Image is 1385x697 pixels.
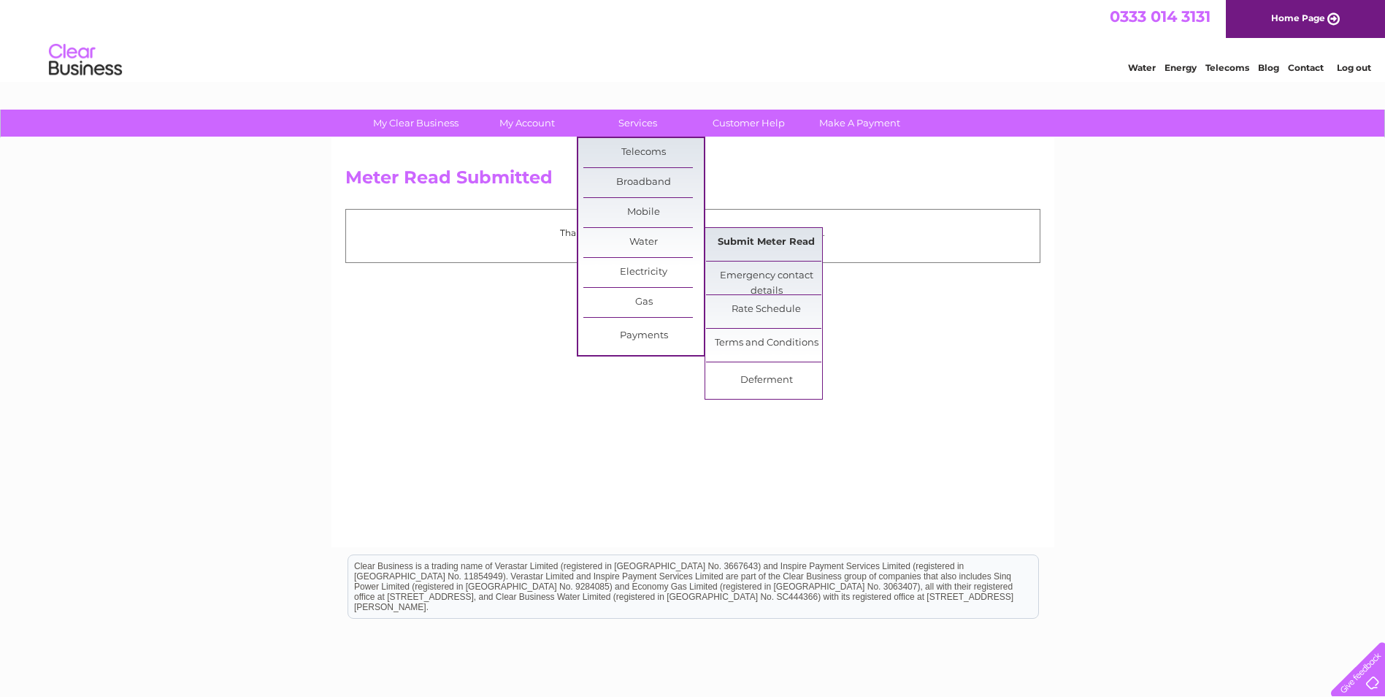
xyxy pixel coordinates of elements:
p: Thank you for your time, your meter read has been received. [353,226,1032,240]
a: Electricity [583,258,704,287]
a: Water [1128,62,1156,73]
a: Water [583,228,704,257]
a: Rate Schedule [706,295,826,324]
a: Mobile [583,198,704,227]
a: Broadband [583,168,704,197]
a: Payments [583,321,704,351]
a: Blog [1258,62,1279,73]
a: Deferment [706,366,826,395]
h2: Meter Read Submitted [345,167,1040,195]
img: logo.png [48,38,123,83]
a: Contact [1288,62,1324,73]
a: Terms and Conditions [706,329,826,358]
a: 0333 014 3131 [1110,7,1211,26]
a: Energy [1165,62,1197,73]
a: Telecoms [1205,62,1249,73]
a: My Account [467,110,587,137]
a: Services [578,110,698,137]
a: Emergency contact details [706,262,826,291]
a: Log out [1337,62,1371,73]
a: My Clear Business [356,110,476,137]
a: Telecoms [583,138,704,167]
a: Make A Payment [799,110,920,137]
div: Clear Business is a trading name of Verastar Limited (registered in [GEOGRAPHIC_DATA] No. 3667643... [348,8,1038,71]
a: Gas [583,288,704,317]
a: Submit Meter Read [706,228,826,257]
a: Customer Help [688,110,809,137]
